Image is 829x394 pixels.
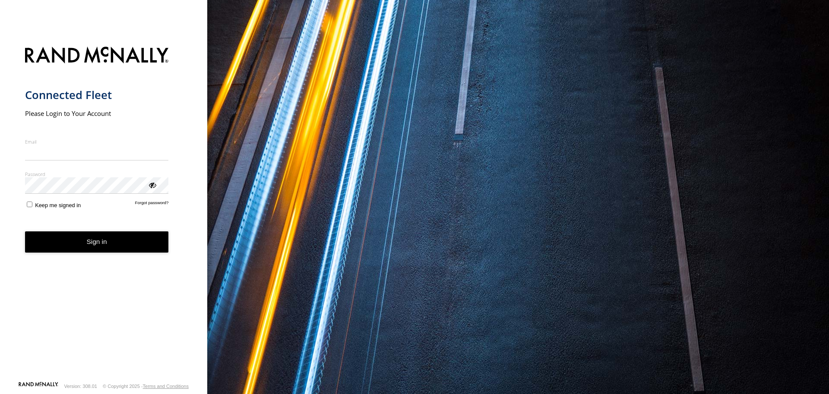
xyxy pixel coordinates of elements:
span: Keep me signed in [35,202,81,208]
a: Visit our Website [19,382,58,391]
form: main [25,42,183,381]
img: Rand McNally [25,45,169,67]
div: ViewPassword [148,180,156,189]
label: Password [25,171,169,177]
input: Keep me signed in [27,202,32,207]
h2: Please Login to Your Account [25,109,169,118]
a: Forgot password? [135,200,169,208]
label: Email [25,138,169,145]
h1: Connected Fleet [25,88,169,102]
a: Terms and Conditions [143,384,189,389]
div: Version: 308.01 [64,384,97,389]
button: Sign in [25,231,169,253]
div: © Copyright 2025 - [103,384,189,389]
